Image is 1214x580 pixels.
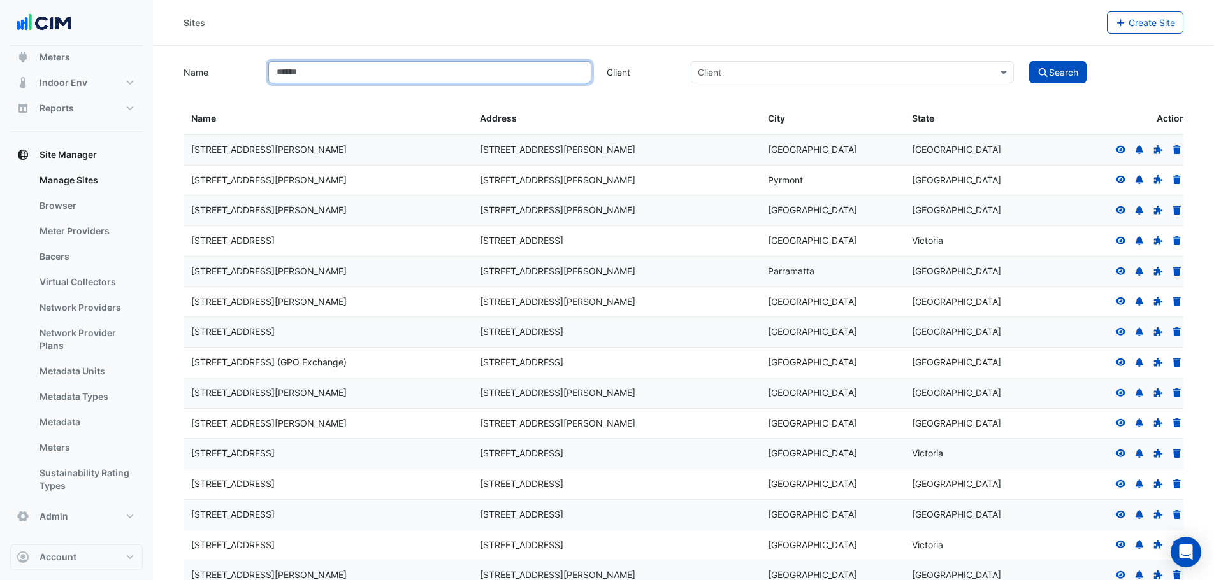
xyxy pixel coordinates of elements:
[10,45,143,70] button: Meters
[191,507,465,522] div: [STREET_ADDRESS]
[191,386,465,400] div: [STREET_ADDRESS][PERSON_NAME]
[1171,326,1183,337] a: Delete Site
[191,264,465,279] div: [STREET_ADDRESS][PERSON_NAME]
[29,295,143,320] a: Network Providers
[17,102,29,115] app-icon: Reports
[40,102,74,115] span: Reports
[1171,387,1183,398] a: Delete Site
[768,477,897,492] div: [GEOGRAPHIC_DATA]
[768,173,897,188] div: Pyrmont
[480,416,753,431] div: [STREET_ADDRESS][PERSON_NAME]
[480,325,753,339] div: [STREET_ADDRESS]
[29,320,143,358] a: Network Provider Plans
[768,507,897,522] div: [GEOGRAPHIC_DATA]
[10,95,143,121] button: Reports
[29,460,143,499] a: Sustainability Rating Types
[191,538,465,553] div: [STREET_ADDRESS]
[1107,11,1184,34] button: Create Site
[29,244,143,269] a: Bacers
[40,76,87,89] span: Indoor Env
[29,384,143,409] a: Metadata Types
[17,510,29,523] app-icon: Admin
[10,70,143,95] button: Indoor Env
[10,504,143,529] button: Admin
[912,143,1041,157] div: [GEOGRAPHIC_DATA]
[912,538,1041,553] div: Victoria
[1171,569,1183,580] a: Delete Site
[480,386,753,400] div: [STREET_ADDRESS][PERSON_NAME]
[768,113,785,124] span: City
[1171,418,1183,428] a: Delete Site
[1171,174,1183,185] a: Delete Site
[768,234,897,248] div: [GEOGRAPHIC_DATA]
[29,435,143,460] a: Meters
[191,173,465,188] div: [STREET_ADDRESS][PERSON_NAME]
[912,295,1041,309] div: [GEOGRAPHIC_DATA]
[1171,144,1183,155] a: Delete Site
[768,416,897,431] div: [GEOGRAPHIC_DATA]
[480,203,753,218] div: [STREET_ADDRESS][PERSON_NAME]
[768,325,897,339] div: [GEOGRAPHIC_DATA]
[15,10,73,36] img: Company Logo
[912,507,1041,522] div: [GEOGRAPHIC_DATA]
[191,203,465,218] div: [STREET_ADDRESS][PERSON_NAME]
[191,234,465,248] div: [STREET_ADDRESS]
[1171,478,1183,489] a: Delete Site
[912,325,1041,339] div: [GEOGRAPHIC_DATA]
[184,16,205,29] div: Sites
[17,51,29,64] app-icon: Meters
[29,218,143,244] a: Meter Providers
[480,507,753,522] div: [STREET_ADDRESS]
[1171,204,1183,215] a: Delete Site
[1171,357,1183,367] a: Delete Site
[191,446,465,461] div: [STREET_ADDRESS]
[480,477,753,492] div: [STREET_ADDRESS]
[480,173,753,188] div: [STREET_ADDRESS][PERSON_NAME]
[10,142,143,167] button: Site Manager
[912,446,1041,461] div: Victoria
[191,416,465,431] div: [STREET_ADDRESS][PERSON_NAME]
[912,203,1041,218] div: [GEOGRAPHIC_DATA]
[191,355,465,370] div: [STREET_ADDRESS] (GPO Exchange)
[480,295,753,309] div: [STREET_ADDRESS][PERSON_NAME]
[191,477,465,492] div: [STREET_ADDRESS]
[768,386,897,400] div: [GEOGRAPHIC_DATA]
[191,113,216,124] span: Name
[29,193,143,218] a: Browser
[29,409,143,435] a: Metadata
[912,477,1041,492] div: [GEOGRAPHIC_DATA]
[912,416,1041,431] div: [GEOGRAPHIC_DATA]
[10,167,143,504] div: Site Manager
[480,143,753,157] div: [STREET_ADDRESS][PERSON_NAME]
[40,551,76,563] span: Account
[912,113,934,124] span: State
[480,264,753,279] div: [STREET_ADDRESS][PERSON_NAME]
[768,203,897,218] div: [GEOGRAPHIC_DATA]
[1171,537,1201,567] div: Open Intercom Messenger
[1171,448,1183,458] a: Delete Site
[768,446,897,461] div: [GEOGRAPHIC_DATA]
[768,264,897,279] div: Parramatta
[176,61,261,83] label: Name
[912,264,1041,279] div: [GEOGRAPHIC_DATA]
[480,538,753,553] div: [STREET_ADDRESS]
[1157,111,1185,126] span: Action
[1171,235,1183,246] a: Delete Site
[480,355,753,370] div: [STREET_ADDRESS]
[10,544,143,570] button: Account
[191,295,465,309] div: [STREET_ADDRESS][PERSON_NAME]
[768,295,897,309] div: [GEOGRAPHIC_DATA]
[40,148,97,161] span: Site Manager
[768,355,897,370] div: [GEOGRAPHIC_DATA]
[29,358,143,384] a: Metadata Units
[191,143,465,157] div: [STREET_ADDRESS][PERSON_NAME]
[480,113,517,124] span: Address
[480,446,753,461] div: [STREET_ADDRESS]
[40,51,70,64] span: Meters
[912,234,1041,248] div: Victoria
[768,143,897,157] div: [GEOGRAPHIC_DATA]
[912,173,1041,188] div: [GEOGRAPHIC_DATA]
[29,269,143,295] a: Virtual Collectors
[480,234,753,248] div: [STREET_ADDRESS]
[17,76,29,89] app-icon: Indoor Env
